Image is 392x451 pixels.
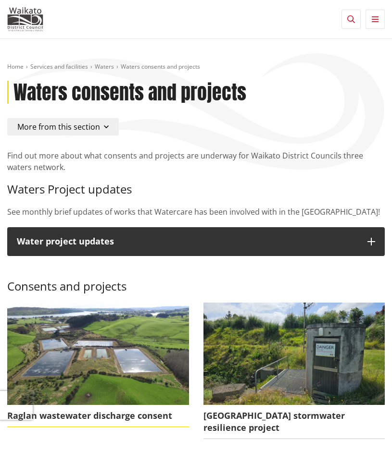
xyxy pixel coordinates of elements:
p: See monthly brief updates of works that Watercare has been involved with in the [GEOGRAPHIC_DATA]! [7,206,385,218]
span: More from this section [17,122,100,132]
a: Home [7,62,24,71]
h3: Waters Project updates [7,183,385,196]
a: Raglan wastewater discharge consent [7,303,189,427]
img: 20231213_161422 [203,303,385,404]
h1: Waters consents and projects [13,81,246,104]
button: Water project updates [7,227,385,256]
a: Waters [95,62,114,71]
span: Waters consents and projects [121,62,200,71]
h3: Consents and projects [7,266,385,293]
nav: breadcrumb [7,63,385,71]
div: Water project updates [17,237,358,246]
img: Raglan wastewater treatment plant [7,303,189,404]
button: More from this section [7,118,119,135]
span: Raglan wastewater discharge consent [7,405,189,427]
a: Port Waikato stormwater resilience project [GEOGRAPHIC_DATA] stormwater resilience project [203,303,385,439]
p: Find out more about what consents and projects are underway for Waikato District Councils three w... [7,150,385,173]
span: [GEOGRAPHIC_DATA] stormwater resilience project [203,405,385,439]
a: Services and facilities [30,62,88,71]
img: Waikato District Council - Te Kaunihera aa Takiwaa o Waikato [7,7,43,31]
